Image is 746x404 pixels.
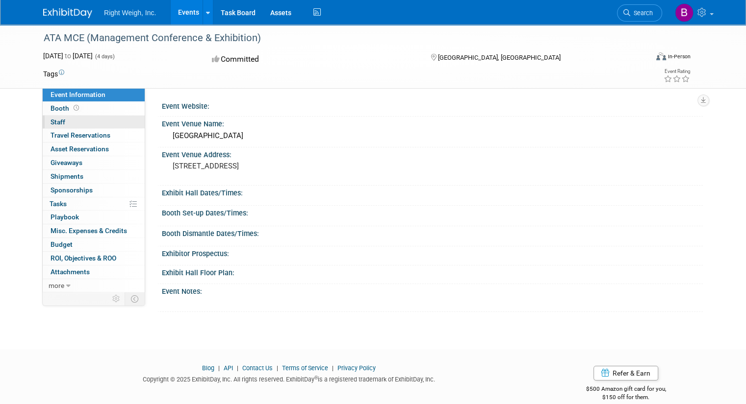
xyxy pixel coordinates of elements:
[40,29,636,47] div: ATA MCE (Management Conference & Exhibition)
[162,117,703,129] div: Event Venue Name:
[162,186,703,198] div: Exhibit Hall Dates/Times:
[162,246,703,259] div: Exhibitor Prospectus:
[43,265,145,279] a: Attachments
[274,364,281,372] span: |
[43,211,145,224] a: Playbook
[43,143,145,156] a: Asset Reservations
[51,104,81,112] span: Booth
[43,238,145,251] a: Budget
[593,366,658,380] a: Refer & Earn
[43,52,93,60] span: [DATE] [DATE]
[202,364,214,372] a: Blog
[438,54,561,61] span: [GEOGRAPHIC_DATA], [GEOGRAPHIC_DATA]
[51,186,93,194] span: Sponsorships
[108,292,125,305] td: Personalize Event Tab Strip
[242,364,273,372] a: Contact Us
[51,254,116,262] span: ROI, Objectives & ROO
[43,102,145,115] a: Booth
[656,52,666,60] img: Format-Inperson.png
[43,69,64,79] td: Tags
[43,197,145,211] a: Tasks
[43,8,92,18] img: ExhibitDay
[162,284,703,296] div: Event Notes:
[51,240,73,248] span: Budget
[664,69,690,74] div: Event Rating
[209,51,415,68] div: Committed
[72,104,81,112] span: Booth not reserved yet
[282,364,328,372] a: Terms of Service
[125,292,145,305] td: Toggle Event Tabs
[63,52,73,60] span: to
[51,159,82,166] span: Giveaways
[675,3,694,22] img: Billy Vines
[43,129,145,142] a: Travel Reservations
[617,4,662,22] a: Search
[51,172,83,180] span: Shipments
[51,145,109,153] span: Asset Reservations
[224,364,233,372] a: API
[162,147,703,160] div: Event Venue Address:
[162,265,703,278] div: Exhibit Hall Floor Plan:
[162,226,703,238] div: Booth Dismantle Dates/Times:
[51,213,79,221] span: Playbook
[50,200,67,208] span: Tasks
[234,364,241,372] span: |
[173,162,377,170] pre: [STREET_ADDRESS]
[43,88,145,101] a: Event Information
[51,227,127,235] span: Misc. Expenses & Credits
[94,53,115,60] span: (4 days)
[51,91,105,98] span: Event Information
[668,53,691,60] div: In-Person
[43,156,145,169] a: Giveaways
[314,375,318,380] sup: ®
[43,184,145,197] a: Sponsorships
[595,51,691,66] div: Event Format
[337,364,376,372] a: Privacy Policy
[549,393,703,402] div: $150 off for them.
[51,131,110,139] span: Travel Reservations
[162,99,703,111] div: Event Website:
[549,379,703,401] div: $500 Amazon gift card for you,
[216,364,222,372] span: |
[43,116,145,129] a: Staff
[630,9,653,17] span: Search
[162,206,703,218] div: Booth Set-up Dates/Times:
[330,364,336,372] span: |
[43,373,534,384] div: Copyright © 2025 ExhibitDay, Inc. All rights reserved. ExhibitDay is a registered trademark of Ex...
[104,9,156,17] span: Right Weigh, Inc.
[169,128,695,143] div: [GEOGRAPHIC_DATA]
[43,252,145,265] a: ROI, Objectives & ROO
[49,282,64,289] span: more
[43,170,145,183] a: Shipments
[43,224,145,238] a: Misc. Expenses & Credits
[43,279,145,292] a: more
[51,118,65,126] span: Staff
[51,268,90,276] span: Attachments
